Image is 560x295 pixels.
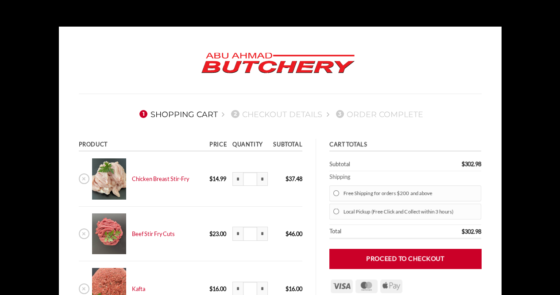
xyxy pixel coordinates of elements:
[286,175,289,182] span: $
[461,228,481,235] bdi: 302.98
[286,285,302,292] bdi: 16.00
[329,278,404,293] div: Payment icons
[209,285,226,292] bdi: 16.00
[329,158,407,171] th: Subtotal
[286,230,302,237] bdi: 46.00
[132,175,189,182] a: Chicken Breast Stir-Fry
[79,228,89,239] a: Remove Beef Stir Fry Cuts from cart
[286,175,302,182] bdi: 37.48
[79,102,482,126] nav: Checkout steps
[209,285,212,292] span: $
[329,139,481,152] th: Cart totals
[132,285,145,292] a: Kafta
[209,230,212,237] span: $
[209,175,226,182] bdi: 14.99
[194,47,362,80] img: Abu Ahmad Butchery
[461,161,481,168] bdi: 302.98
[207,139,230,152] th: Price
[92,213,126,255] img: Cart
[231,110,239,118] span: 2
[209,175,212,182] span: $
[230,139,270,152] th: Quantity
[79,173,89,184] a: Remove Chicken Breast Stir-Fry from cart
[228,110,322,119] a: 2Checkout details
[79,283,89,294] a: Remove Kafta from cart
[344,206,478,217] label: Local Pickup (Free Click and Collect within 3 hours)
[286,230,289,237] span: $
[137,110,218,119] a: 1Shopping Cart
[461,228,464,235] span: $
[461,161,464,168] span: $
[329,249,481,269] a: Proceed to checkout
[139,110,147,118] span: 1
[286,285,289,292] span: $
[344,188,478,199] label: Free Shipping for orders $200 and above
[132,230,175,237] a: Beef Stir Fry Cuts
[329,225,407,239] th: Total
[270,139,302,152] th: Subtotal
[209,230,226,237] bdi: 23.00
[92,158,126,200] img: Cart
[329,171,481,183] th: Shipping
[79,139,207,152] th: Product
